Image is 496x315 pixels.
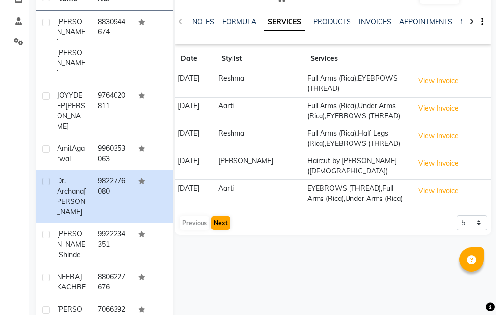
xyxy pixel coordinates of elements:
[175,152,216,180] td: [DATE]
[304,180,411,207] td: EYEBROWS (THREAD),Full Arms (Rica),Under Arms (Rica)
[92,170,133,223] td: 9822776080
[92,266,133,298] td: 8806227676
[304,97,411,125] td: Full Arms (Rica),Under Arms (Rica),EYEBROWS (THREAD)
[304,48,411,70] th: Services
[57,144,72,153] span: Amit
[215,180,304,207] td: Aarti
[192,17,214,26] a: NOTES
[92,85,133,138] td: 9764020811
[57,272,82,281] span: NEERAJ
[414,128,463,143] button: View Invoice
[175,125,216,152] td: [DATE]
[359,17,391,26] a: INVOICES
[313,17,351,26] a: PRODUCTS
[57,48,85,78] span: [PERSON_NAME]
[414,156,463,171] button: View Invoice
[92,11,133,85] td: 8830944674
[57,283,86,291] span: KACHRE
[175,70,216,98] td: [DATE]
[57,17,85,47] span: [PERSON_NAME]
[57,91,82,110] span: JOYYDEEP
[211,216,230,230] button: Next
[222,17,256,26] a: FORMULA
[399,17,452,26] a: APPOINTMENTS
[57,229,85,259] span: [PERSON_NAME]
[304,125,411,152] td: Full Arms (Rica),Half Legs (Rica),EYEBROWS (THREAD)
[414,73,463,88] button: View Invoice
[57,101,85,131] span: [PERSON_NAME]
[414,101,463,116] button: View Invoice
[304,152,411,180] td: Haircut by [PERSON_NAME] ([DEMOGRAPHIC_DATA])
[215,48,304,70] th: Stylist
[175,97,216,125] td: [DATE]
[92,223,133,266] td: 9922234351
[215,70,304,98] td: Reshma
[304,70,411,98] td: Full Arms (Rica),EYEBROWS (THREAD)
[215,152,304,180] td: [PERSON_NAME]
[175,180,216,207] td: [DATE]
[414,183,463,199] button: View Invoice
[57,176,84,196] span: Dr. Archana
[92,138,133,170] td: 9960353063
[215,97,304,125] td: Aarti
[57,187,86,216] span: [PERSON_NAME]
[264,13,305,31] a: SERVICES
[175,48,216,70] th: Date
[59,250,81,259] span: Shinde
[215,125,304,152] td: Reshma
